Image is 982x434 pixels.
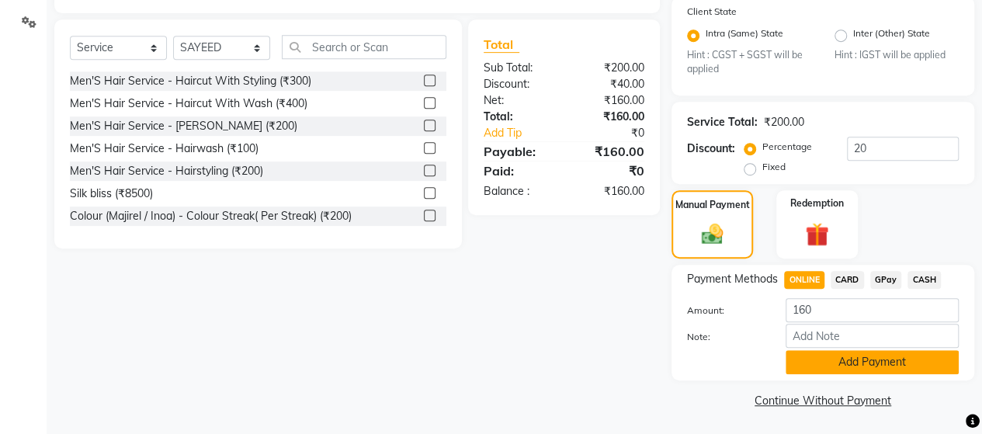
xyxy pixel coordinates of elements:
label: Amount: [675,304,774,318]
a: Add Tip [472,125,579,141]
div: Service Total: [687,114,758,130]
div: Men'S Hair Service - Hairstyling (₹200) [70,163,263,179]
div: Net: [472,92,564,109]
div: ₹160.00 [564,142,656,161]
div: Paid: [472,161,564,180]
span: GPay [870,271,902,289]
div: Balance : [472,183,564,200]
input: Add Note [786,324,959,348]
small: Hint : CGST + SGST will be applied [687,48,811,77]
div: ₹160.00 [564,109,656,125]
div: Men'S Hair Service - [PERSON_NAME] (₹200) [70,118,297,134]
label: Client State [687,5,737,19]
div: Discount: [687,141,735,157]
div: ₹40.00 [564,76,656,92]
div: Men'S Hair Service - Hairwash (₹100) [70,141,259,157]
small: Hint : IGST will be applied [835,48,959,62]
div: ₹0 [564,161,656,180]
label: Note: [675,330,774,344]
span: Total [484,36,519,53]
div: ₹200.00 [764,114,804,130]
span: ONLINE [784,271,824,289]
button: Add Payment [786,350,959,374]
a: Continue Without Payment [675,393,971,409]
span: Payment Methods [687,271,778,287]
div: Discount: [472,76,564,92]
div: Sub Total: [472,60,564,76]
label: Redemption [790,196,844,210]
input: Amount [786,298,959,322]
div: Men'S Hair Service - Haircut With Wash (₹400) [70,95,307,112]
label: Fixed [762,160,786,174]
img: _cash.svg [695,221,730,246]
div: Colour (Majirel / Inoa) - Colour Streak( Per Streak) (₹200) [70,208,352,224]
div: ₹200.00 [564,60,656,76]
span: CARD [831,271,864,289]
div: Payable: [472,142,564,161]
label: Manual Payment [675,198,750,212]
input: Search or Scan [282,35,446,59]
label: Intra (Same) State [706,26,783,45]
div: Total: [472,109,564,125]
span: CASH [907,271,941,289]
div: ₹160.00 [564,92,656,109]
div: ₹160.00 [564,183,656,200]
div: Men'S Hair Service - Haircut With Styling (₹300) [70,73,311,89]
div: Silk bliss (₹8500) [70,186,153,202]
label: Percentage [762,140,812,154]
label: Inter (Other) State [853,26,930,45]
div: ₹0 [579,125,656,141]
img: _gift.svg [798,220,836,248]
